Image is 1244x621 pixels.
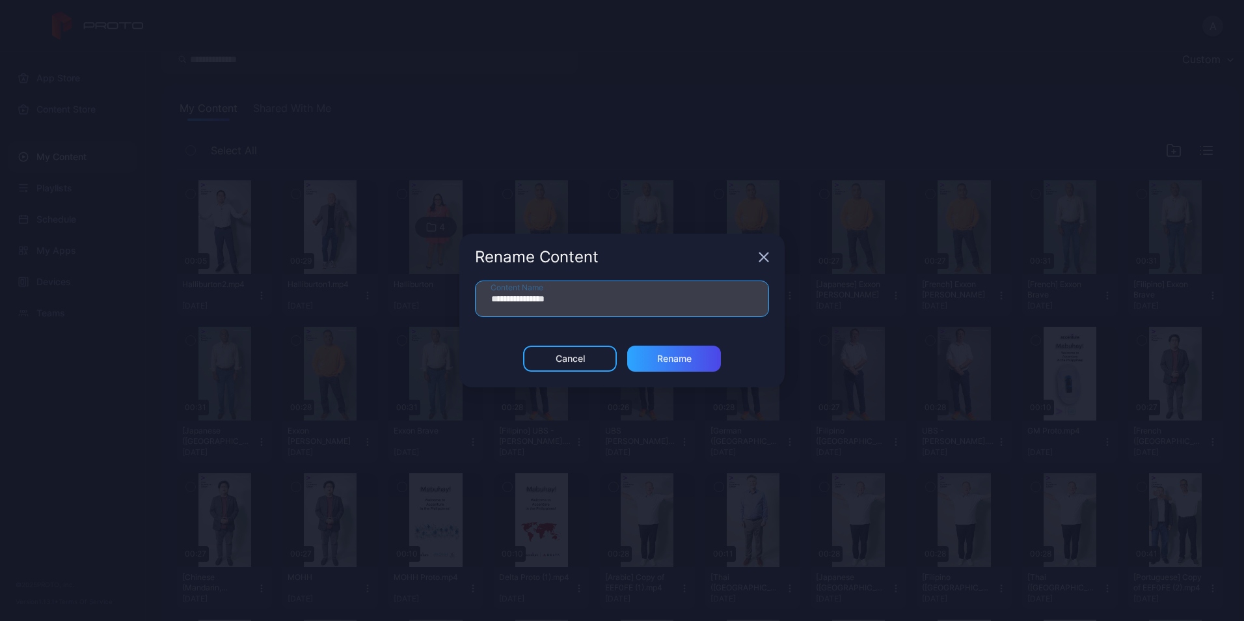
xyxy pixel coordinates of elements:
[556,353,585,364] div: Cancel
[627,346,721,372] button: Rename
[475,281,769,317] input: Content Name
[475,249,753,265] div: Rename Content
[523,346,617,372] button: Cancel
[657,353,692,364] div: Rename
